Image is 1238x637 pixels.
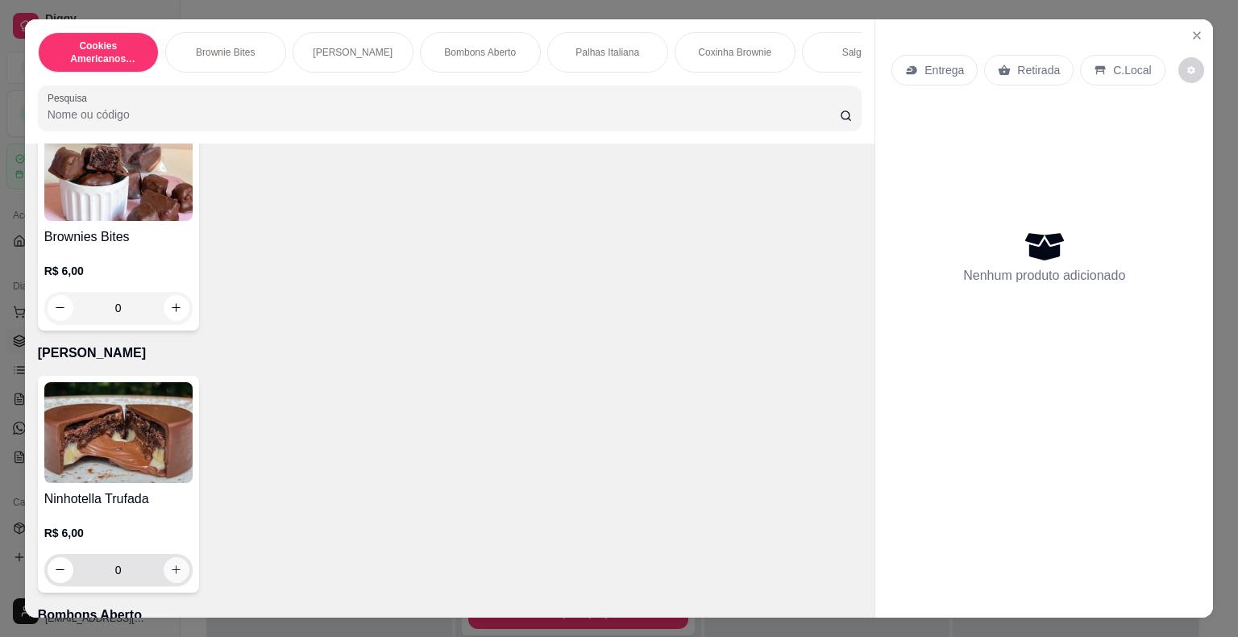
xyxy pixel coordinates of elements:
[44,489,193,509] h4: Ninhotella Trufada
[575,46,639,59] p: Palhas Italiana
[44,120,193,221] img: product-image
[44,525,193,541] p: R$ 6,00
[48,557,73,583] button: decrease-product-quantity
[44,382,193,483] img: product-image
[48,91,93,105] label: Pesquisa
[44,263,193,279] p: R$ 6,00
[38,606,862,625] p: Bombons Aberto
[38,343,862,363] p: [PERSON_NAME]
[963,266,1125,285] p: Nenhum produto adicionado
[924,62,964,78] p: Entrega
[48,295,73,321] button: decrease-product-quantity
[164,295,189,321] button: increase-product-quantity
[196,46,255,59] p: Brownie Bites
[313,46,393,59] p: [PERSON_NAME]
[1113,62,1151,78] p: C.Local
[164,557,189,583] button: increase-product-quantity
[842,46,883,59] p: Salgados
[1178,57,1204,83] button: decrease-product-quantity
[48,106,840,123] input: Pesquisa
[1184,23,1210,48] button: Close
[698,46,771,59] p: Coxinha Brownie
[44,227,193,247] h4: Brownies Bites
[52,40,145,65] p: Cookies Americanos Recheados
[444,46,516,59] p: Bombons Aberto
[1017,62,1060,78] p: Retirada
